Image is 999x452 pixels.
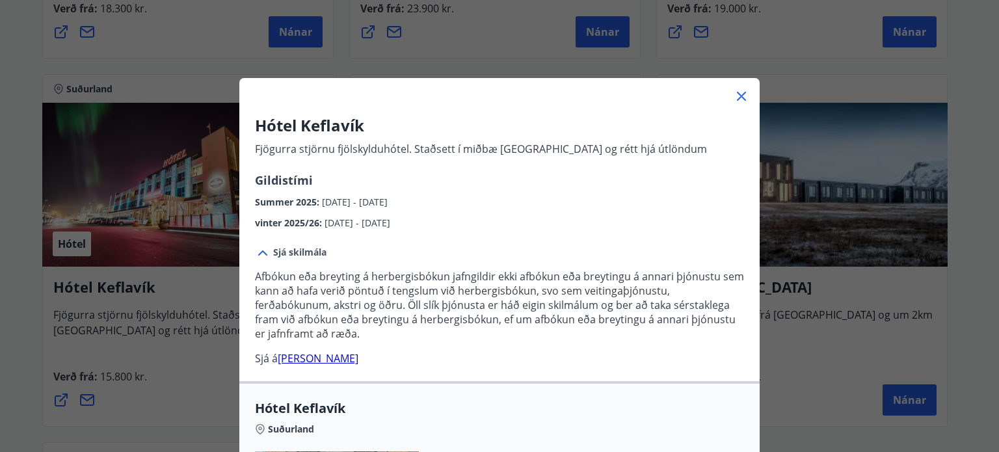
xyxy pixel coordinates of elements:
[255,172,313,188] span: Gildistími
[273,246,326,259] span: Sjá skilmála
[255,196,322,208] span: Summer 2025 :
[268,423,314,436] span: Suðurland
[278,351,358,366] a: [PERSON_NAME]
[255,114,707,137] h3: Hótel Keflavík
[255,142,707,156] p: Fjögurra stjörnu fjölskylduhótel. Staðsett í miðbæ [GEOGRAPHIC_DATA] og rétt hjá útlöndum
[255,269,744,341] p: Afbókun eða breyting á herbergisbókun jafngildir ekki afbókun eða breytingu á annari þjónustu sem...
[255,217,325,229] span: vinter 2025/26 :
[325,217,390,229] span: [DATE] - [DATE]
[255,351,744,366] p: Sjá á
[255,399,744,418] span: Hótel Keflavík
[322,196,388,208] span: [DATE] - [DATE]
